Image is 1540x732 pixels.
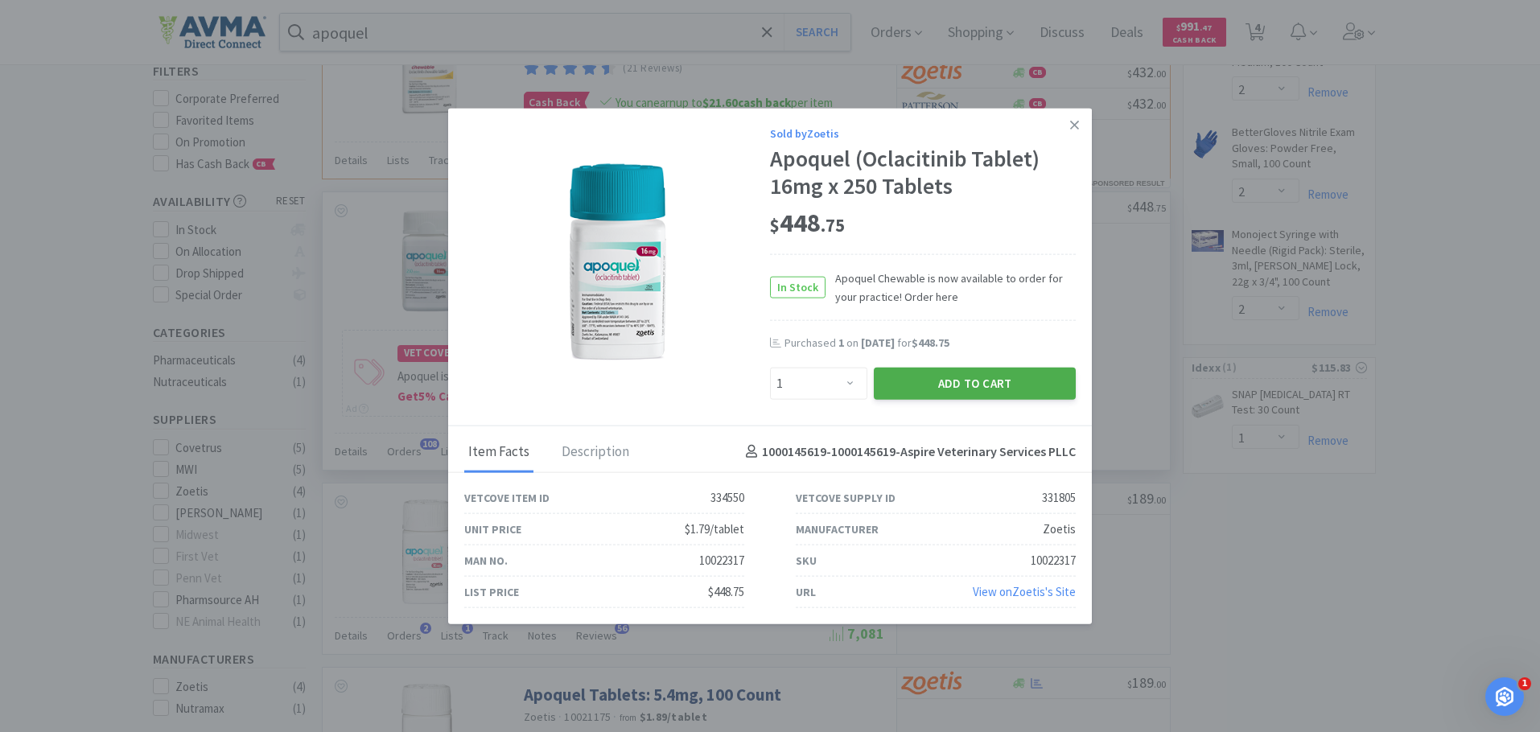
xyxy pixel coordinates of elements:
div: List Price [464,582,519,600]
div: SKU [796,551,817,569]
span: 448 [770,206,845,238]
a: View onZoetis's Site [973,583,1076,598]
button: Add to Cart [874,367,1076,399]
div: Vetcove Supply ID [796,488,896,506]
h4: 1000145619-1000145619 - Aspire Veterinary Services PLLC [739,442,1076,463]
div: $448.75 [708,582,744,601]
span: [DATE] [861,335,895,350]
div: Item Facts [464,432,533,472]
div: Description [558,432,633,472]
div: Vetcove Item ID [464,488,550,506]
div: 334550 [710,487,744,507]
span: In Stock [771,278,825,298]
div: Zoetis [1043,519,1076,538]
span: $ [770,213,780,236]
div: URL [796,582,816,600]
div: Manufacturer [796,520,879,537]
div: 10022317 [1031,550,1076,570]
div: Unit Price [464,520,521,537]
iframe: Intercom live chat [1485,677,1524,716]
div: Apoquel (Oclacitinib Tablet) 16mg x 250 Tablets [770,146,1076,199]
div: $1.79/tablet [685,519,744,538]
img: 2202423bdd2a4bf8a2b81be5094bd9e4_331805.png [513,157,722,366]
div: 10022317 [699,550,744,570]
div: Sold by Zoetis [770,125,1076,142]
div: Purchased on for [784,335,1076,352]
span: . 75 [821,213,845,236]
div: 331805 [1042,487,1076,507]
div: Man No. [464,551,508,569]
span: Apoquel Chewable is now available to order for your practice! Order here [826,269,1076,306]
span: 1 [1518,677,1531,690]
span: 1 [838,335,844,350]
span: $448.75 [912,335,949,350]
